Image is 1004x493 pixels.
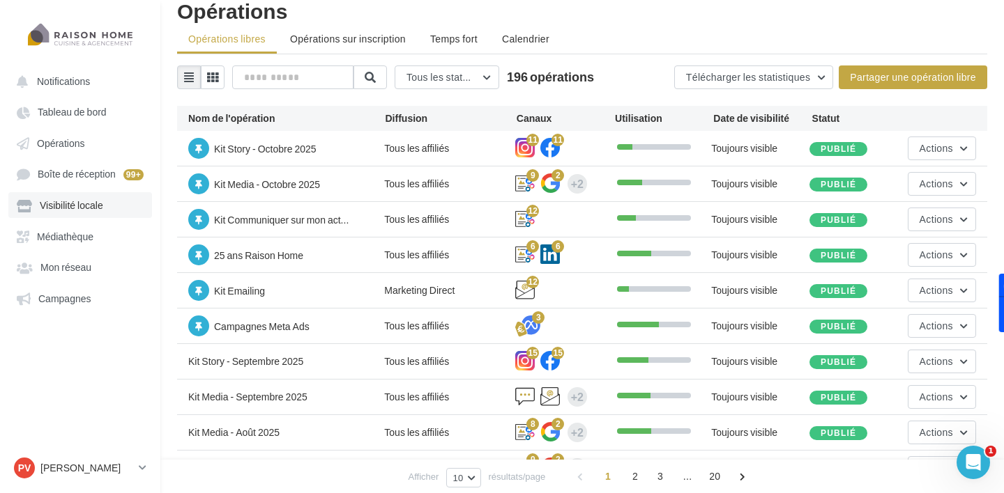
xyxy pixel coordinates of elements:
[711,425,809,439] div: Toujours visible
[908,421,976,444] button: Actions
[526,169,539,182] div: 9
[8,68,146,93] button: Notifications
[123,169,144,180] div: 99+
[615,111,713,125] div: Utilisation
[908,279,976,302] button: Actions
[552,418,564,430] div: 2
[908,314,976,338] button: Actions
[920,284,953,296] span: Actions
[711,212,809,226] div: Toujours visible
[711,319,809,333] div: Toujours visible
[526,240,539,253] div: 6
[174,82,213,91] div: Mots-clés
[386,111,517,125] div: Diffusion
[8,254,152,279] a: Mon réseau
[452,472,463,483] span: 10
[821,285,856,296] span: Publié
[920,142,953,154] span: Actions
[40,262,91,274] span: Mon réseau
[188,391,307,402] span: Kit Media - Septembre 2025
[395,65,499,89] button: Tous les statuts
[8,130,152,155] a: Opérations
[908,385,976,409] button: Actions
[214,285,265,297] span: Kit Emailing
[711,390,809,404] div: Toujours visible
[72,82,107,91] div: Domaine
[571,174,584,194] div: +2
[821,143,856,154] span: Publié
[384,319,515,333] div: Tous les affiliés
[36,36,158,47] div: Domaine: [DOMAIN_NAME]
[920,355,953,367] span: Actions
[821,357,856,367] span: Publié
[526,134,539,146] div: 11
[711,283,809,297] div: Toujours visible
[571,458,584,478] div: +2
[571,423,584,442] div: +2
[624,465,646,487] span: 2
[920,426,953,438] span: Actions
[40,200,103,212] span: Visibilité locale
[11,455,149,481] a: PV [PERSON_NAME]
[38,107,107,118] span: Tableau de bord
[920,178,953,189] span: Actions
[214,249,303,261] span: 25 ans Raison Home
[430,33,478,45] span: Temps fort
[8,192,152,217] a: Visibilité locale
[384,425,515,439] div: Tous les affiliés
[406,71,476,83] span: Tous les statuts
[526,347,539,359] div: 15
[821,179,856,189] span: Publié
[920,213,953,225] span: Actions
[489,470,546,483] span: résultats/page
[908,136,976,160] button: Actions
[985,446,996,457] span: 1
[38,169,116,180] span: Boîte de réception
[526,418,539,430] div: 8
[38,292,91,304] span: Campagnes
[40,461,133,475] p: [PERSON_NAME]
[8,285,152,311] a: Campagnes
[597,465,619,487] span: 1
[384,390,515,404] div: Tous les affiliés
[957,446,990,479] iframe: Intercom live chat
[674,65,833,89] button: Télécharger les statistiques
[37,137,84,149] span: Opérations
[158,81,169,92] img: tab_keywords_by_traffic_grey.svg
[821,250,856,260] span: Publié
[384,354,515,368] div: Tous les affiliés
[22,36,33,47] img: website_grey.svg
[920,391,953,402] span: Actions
[37,75,90,87] span: Notifications
[908,243,976,267] button: Actions
[290,33,406,45] span: Opérations sur inscription
[507,69,594,84] span: 196 opérations
[920,249,953,260] span: Actions
[526,453,539,466] div: 9
[676,465,699,487] span: ...
[686,71,810,83] span: Télécharger les statistiques
[526,205,539,217] div: 12
[552,134,564,146] div: 11
[711,354,809,368] div: Toujours visible
[908,208,976,231] button: Actions
[552,453,564,466] div: 2
[526,276,539,288] div: 12
[821,321,856,331] span: Publié
[188,426,280,438] span: Kit Media - Août 2025
[446,468,480,487] button: 10
[839,65,987,89] button: Partager une opération libre
[8,161,152,187] a: Boîte de réception 99+
[711,141,809,155] div: Toujours visible
[703,465,726,487] span: 20
[8,99,152,124] a: Tableau de bord
[908,456,976,480] button: Actions
[37,230,93,242] span: Médiathèque
[384,212,515,226] div: Tous les affiliés
[214,320,310,332] span: Campagnes Meta Ads
[571,387,584,407] div: +2
[713,111,812,125] div: Date de visibilité
[552,169,564,182] div: 2
[384,177,515,191] div: Tous les affiliés
[188,355,303,367] span: Kit Story - Septembre 2025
